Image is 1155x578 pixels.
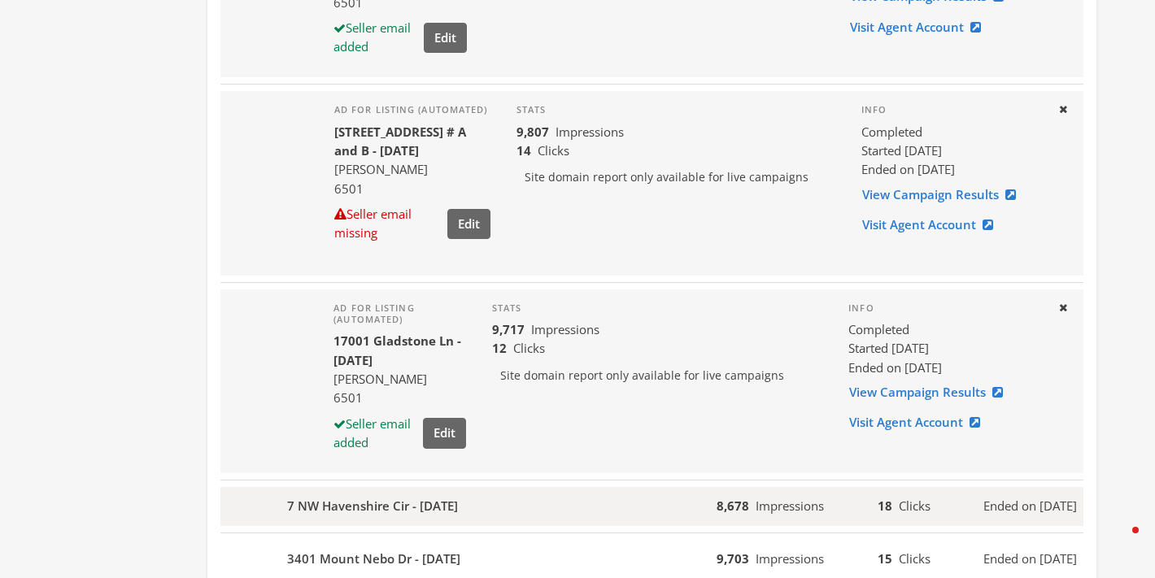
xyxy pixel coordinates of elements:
[333,370,465,389] div: [PERSON_NAME]
[447,209,490,239] button: Edit
[492,302,823,314] h4: Stats
[878,550,892,567] b: 15
[220,487,1083,526] button: 7 NW Havenshire Cir - [DATE]8,678Impressions18ClicksEnded on [DATE]
[516,124,549,140] b: 9,807
[424,23,467,53] button: Edit
[334,205,441,243] div: Seller email missing
[848,407,991,437] a: Visit Agent Account
[333,332,461,367] b: 17001 Gladstone Ln - [DATE]
[516,142,531,159] b: 14
[983,497,1077,515] span: Ended on [DATE]
[861,161,955,177] span: Ended on [DATE]
[538,142,569,159] span: Clicks
[492,321,525,337] b: 9,717
[492,359,823,393] p: Site domain report only available for live campaigns
[861,104,1045,115] h4: Info
[849,12,992,42] a: Visit Agent Account
[861,210,1004,240] a: Visit Agent Account
[334,160,490,179] div: [PERSON_NAME]
[848,339,1044,358] div: Started [DATE]
[516,104,835,115] h4: Stats
[848,377,1013,407] a: View Campaign Results
[861,180,1026,210] a: View Campaign Results
[513,340,545,356] span: Clicks
[848,320,909,339] span: completed
[848,359,942,376] span: Ended on [DATE]
[516,160,835,194] p: Site domain report only available for live campaigns
[878,498,892,514] b: 18
[287,497,458,515] b: 7 NW Havenshire Cir - [DATE]
[333,302,465,326] h4: Ad for listing (automated)
[861,141,1045,160] div: Started [DATE]
[861,123,922,141] span: completed
[899,498,931,514] span: Clicks
[756,498,824,514] span: Impressions
[287,550,460,568] b: 3401 Mount Nebo Dr - [DATE]
[848,302,1044,314] h4: Info
[717,498,749,514] b: 8,678
[717,550,749,567] b: 9,703
[983,550,1077,568] span: Ended on [DATE]
[333,389,465,407] div: 6501
[333,415,416,453] div: Seller email added
[334,124,466,159] b: [STREET_ADDRESS] # A and B - [DATE]
[556,124,624,140] span: Impressions
[334,180,490,198] div: 6501
[756,550,824,567] span: Impressions
[531,321,599,337] span: Impressions
[334,104,490,115] h4: Ad for listing (automated)
[492,340,507,356] b: 12
[333,19,416,57] div: Seller email added
[1100,523,1139,562] iframe: Intercom live chat
[423,418,466,448] button: Edit
[899,550,931,567] span: Clicks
